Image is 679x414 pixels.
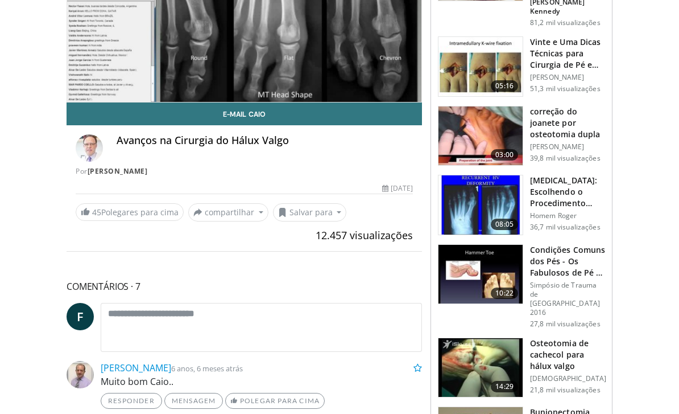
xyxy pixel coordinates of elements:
img: hR6qJalQBtA771a35hMDoxOjBrOw-uIx_1.150x105_q85_crop-smart_upscale.jpg [438,338,523,397]
p: [PERSON_NAME] [530,73,605,82]
img: 294729_0000_1.png.150x105_q85_crop-smart_upscale.jpg [438,106,523,166]
h4: Avanços na Cirurgia do Hálux Valgo [117,134,413,147]
span: 12.457 visualizações [316,228,413,242]
img: 3c75a04a-ad21-4ad9-966a-c963a6420fc5.150x105_q85_crop-smart_upscale.jpg [438,175,523,235]
a: F [67,303,94,330]
button: compartilhar [188,203,268,222]
p: 36,7 mil visualizações [530,223,601,232]
img: 4559c471-f09d-4bda-8b3b-c296350a5489.150x105_q85_crop-smart_upscale.jpg [438,245,523,304]
p: [PERSON_NAME] [530,142,605,151]
h3: Osteotomia de cachecol para hálux valgo [530,338,606,372]
img: Avatar [67,361,94,388]
span: 14:29 [491,381,518,392]
span: COMENTÁRIOS 7 [67,279,422,294]
h3: [MEDICAL_DATA]: Escolhendo o Procedimento Certo e Evitando Complicações... [530,175,605,209]
a: 45Polegares para cima [76,203,184,221]
a: 08:05 [MEDICAL_DATA]: Escolhendo o Procedimento Certo e Evitando Complicações... Homem Roger 36,7... [438,175,605,235]
h3: Vinte e Uma Dicas Técnicas para Cirurgia de Pé e Tornozelo [530,36,605,71]
a: 14:29 Osteotomia de cachecol para hálux valgo [DEMOGRAPHIC_DATA] 21,8 mil visualizações [438,338,605,398]
h3: Condições Comuns dos Pés - Os Fabulosos de Pé e Tornozelo [530,244,605,278]
div: Por [76,166,413,177]
span: 10:22 [491,288,518,299]
p: Homem Roger [530,211,605,220]
button: Salvar para [273,203,347,222]
a: Mensagem [164,393,223,409]
p: 39,8 mil visualizações [530,154,601,163]
img: Avatar [76,134,103,162]
span: 08:05 [491,219,518,230]
p: Muito bom Caio.. [101,375,422,388]
a: POLEGAR PARA CIMA [225,393,325,409]
a: E-MAIL CAIO [67,103,422,125]
span: 45 [92,207,101,218]
p: Simpósio de Trauma de [GEOGRAPHIC_DATA] 2016 [530,281,605,317]
span: 05:16 [491,80,518,92]
small: 6 anos, 6 meses atrás [171,363,243,374]
p: [DEMOGRAPHIC_DATA] [530,374,606,383]
a: [PERSON_NAME] [101,362,171,374]
div: [DATE] [382,183,413,194]
a: [PERSON_NAME] [88,166,148,176]
h3: correção do joanete por osteotomia dupla [530,106,605,140]
p: 51,3 mil visualizações [530,84,601,93]
p: 81,2 mil visualizações [530,18,601,27]
p: 21,8 mil visualizações [530,386,601,395]
p: 27,8 mil visualizações [530,319,601,329]
a: 05:16 Vinte e Uma Dicas Técnicas para Cirurgia de Pé e Tornozelo [PERSON_NAME] 51,3 mil visualiza... [438,36,605,97]
a: 03:00 correção do joanete por osteotomia dupla [PERSON_NAME] 39,8 mil visualizações [438,106,605,166]
a: 10:22 Condições Comuns dos Pés - Os Fabulosos de Pé e Tornozelo Simpósio de Trauma de [GEOGRAPHIC... [438,244,605,329]
a: responder [101,393,162,409]
img: 6702e58c-22b3-47ce-9497-b1c0ae175c4c.150x105_q85_crop-smart_upscale.jpg [438,37,523,96]
span: 03:00 [491,149,518,161]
